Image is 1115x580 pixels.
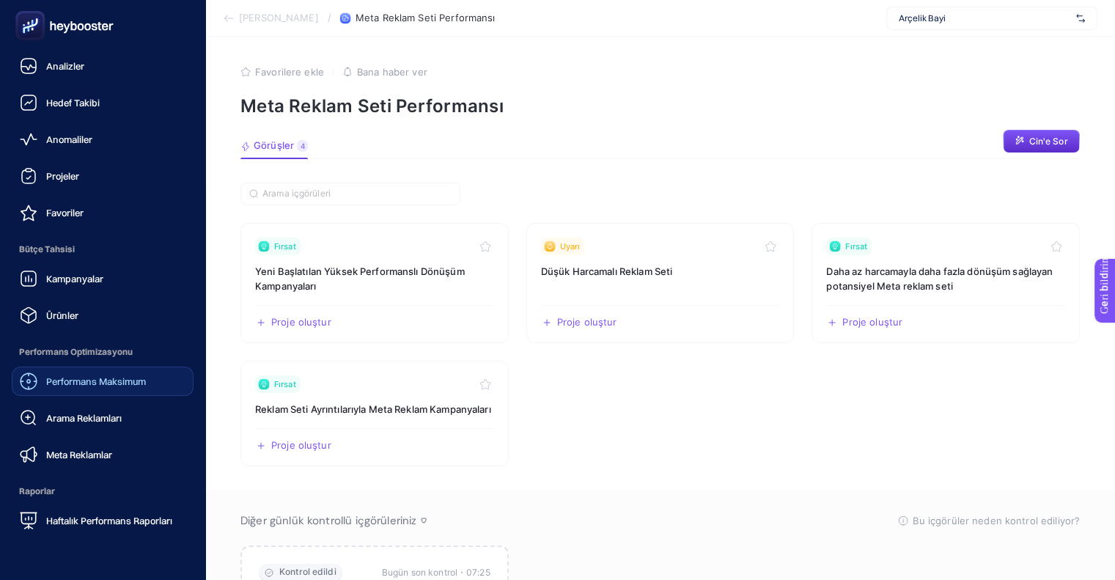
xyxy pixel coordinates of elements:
[1048,238,1065,255] button: Favorileri değiştir
[262,188,452,199] input: Aramak
[812,223,1080,343] a: Başlıklı içgörüyü görüntüleyin
[46,133,92,145] font: Anomaliler
[12,51,194,81] a: Analizler
[274,241,296,252] font: Fırsat
[271,439,331,451] font: Proje oluştur
[19,485,55,496] font: Raporlar
[255,265,465,292] font: Yeni Başlatılan Yüksek Performanslı Dönüşüm Kampanyaları
[240,95,504,117] font: Meta Reklam Seti Performansı
[1003,130,1080,153] button: Cin'e Sor
[12,88,194,117] a: Hedef Takibi
[46,449,112,460] font: Meta Reklamlar
[913,515,1080,526] font: Bu içgörüler neden kontrol ediliyor?
[239,12,319,23] font: [PERSON_NAME]
[826,265,1053,292] font: Daha az harcamayla daha fazla dönüşüm sağlayan potansiyel Meta reklam seti
[476,238,494,255] button: Favorileri değiştir
[842,316,902,328] font: Proje oluştur
[382,567,490,578] font: Bugün son kontrol・07:25
[240,66,324,78] button: Favorilere ekle
[279,566,336,577] font: Kontrol edildi
[356,12,496,23] font: Meta Reklam Seti Performansı
[301,142,305,150] font: 4
[12,506,194,535] a: Haftalık Performans Raporları
[255,264,494,293] h3: İçgörü başlığı
[240,223,509,343] a: Başlıklı içgörüyü görüntüleyin
[826,264,1065,293] h3: İçgörü başlığı
[357,66,427,78] font: Bana haber ver
[240,513,416,528] font: Diğer günlük kontrollü içgörüleriniz
[9,4,67,15] font: Geri bildirim
[12,198,194,227] a: Favoriler
[240,361,509,466] a: Başlıklı içgörüyü görüntüleyin
[46,375,146,387] font: Performans Maksimum
[240,223,1080,466] section: İçgörü Paketleri
[46,412,122,424] font: Arama Reklamları
[899,12,946,23] font: Arçelik Bayi
[19,346,133,357] font: Performans Optimizasyonu
[12,440,194,469] a: Meta Reklamlar
[762,238,779,255] button: Favorileri değiştir
[541,317,617,328] button: Bu içgörüye dayalı yeni bir proje oluşturun
[328,12,331,23] font: /
[274,379,296,389] font: Fırsat
[12,264,194,293] a: Kampanyalar
[46,309,78,321] font: Ürünler
[557,316,617,328] font: Proje oluştur
[255,403,491,415] font: Reklam Seti Ayrıntılarıyla Meta Reklam Kampanyaları
[12,367,194,396] a: Performans Maksimum
[1028,136,1067,147] font: Cin'e Sor
[12,301,194,330] a: Ürünler
[46,97,100,109] font: Hedef Takibi
[541,264,780,279] h3: İçgörü başlığı
[12,403,194,433] a: Arama Reklamları
[255,402,494,416] h3: İçgörü başlığı
[255,66,324,78] font: Favorilere ekle
[342,66,427,78] button: Bana haber ver
[526,223,795,343] a: Başlıklı içgörüyü görüntüleyin
[46,515,172,526] font: Haftalık Performans Raporları
[12,125,194,154] a: Anomaliler
[46,60,84,72] font: Analizler
[46,207,84,219] font: Favoriler
[560,241,581,252] font: Uyarı
[1076,11,1085,26] img: svg%3e
[826,317,902,328] button: Bu içgörüye dayalı yeni bir proje oluşturun
[255,440,331,452] button: Bu içgörüye dayalı yeni bir proje oluşturun
[541,265,673,277] font: Düşük Harcamalı Reklam Seti
[12,161,194,191] a: Projeler
[254,139,294,151] font: Görüşler
[271,316,331,328] font: Proje oluştur
[46,273,103,285] font: Kampanyalar
[255,317,331,328] button: Bu içgörüye dayalı yeni bir proje oluşturun
[19,243,75,254] font: Bütçe Tahsisi
[845,241,867,252] font: Fırsat
[476,375,494,393] button: Favorileri değiştir
[46,170,79,182] font: Projeler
